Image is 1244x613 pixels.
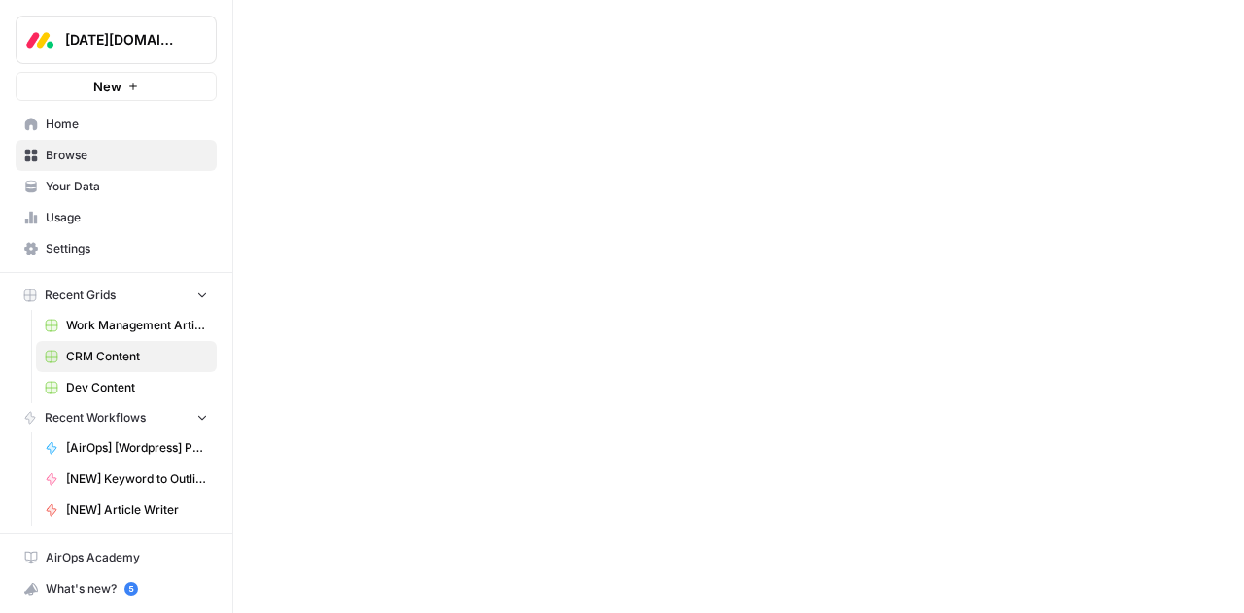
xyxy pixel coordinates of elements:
span: Usage [46,209,208,226]
text: 5 [128,584,133,594]
span: AirOps Academy [46,549,208,566]
span: Your Data [46,178,208,195]
span: [NEW] Article Writer [66,501,208,519]
span: Dev Content [66,379,208,396]
span: Home [46,116,208,133]
button: New [16,72,217,101]
div: What's new? [17,574,216,603]
a: CRM Content [36,341,217,372]
span: Browse [46,147,208,164]
span: [DATE][DOMAIN_NAME] [65,30,183,50]
a: Work Management Article Grid [36,310,217,341]
a: Dev Content [36,372,217,403]
span: Recent Workflows [45,409,146,426]
button: What's new? 5 [16,573,217,604]
a: 5 [124,582,138,596]
a: [NEW] Article Writer [36,494,217,526]
span: Settings [46,240,208,257]
span: New [93,77,121,96]
div: CRM Content [223,342,305,361]
button: Workspace: Monday.com [16,16,217,64]
span: Work Management Article Grid [66,317,208,334]
span: [AirOps] [Wordpress] Publish Cornerstone Post [66,439,208,457]
span: CRM Content [66,348,208,365]
button: Recent Workflows [16,403,217,432]
a: Usage [16,202,217,233]
a: Your Data [16,171,217,202]
img: Monday.com Logo [22,22,57,57]
button: Recent Grids [16,281,217,310]
a: [AirOps] [Wordpress] Publish Cornerstone Post [36,432,217,463]
a: Settings [16,233,217,264]
span: [NEW] Keyword to Outline [66,470,208,488]
a: Home [16,109,217,140]
a: Browse [16,140,217,171]
a: [NEW] Keyword to Outline [36,463,217,494]
a: AirOps Academy [16,542,217,573]
span: Recent Grids [45,287,116,304]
